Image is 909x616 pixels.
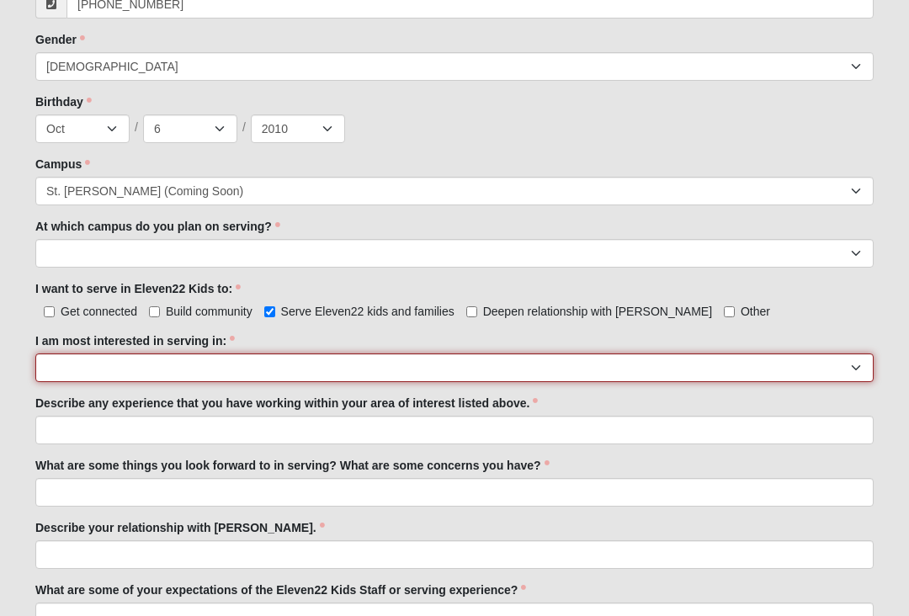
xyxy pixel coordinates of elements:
[149,307,160,318] input: Build community
[44,307,55,318] input: Get connected
[281,305,454,319] span: Serve Eleven22 kids and families
[166,305,252,319] span: Build community
[35,157,90,173] label: Campus
[35,333,235,350] label: I am most interested in serving in:
[466,307,477,318] input: Deepen relationship with [PERSON_NAME]
[483,305,712,319] span: Deepen relationship with [PERSON_NAME]
[35,582,526,599] label: What are some of your expectations of the Eleven22 Kids Staff or serving experience?
[242,119,246,138] span: /
[35,281,241,298] label: I want to serve in Eleven22 Kids to:
[35,396,538,412] label: Describe any experience that you have working within your area of interest listed above.
[61,305,137,319] span: Get connected
[35,458,550,475] label: What are some things you look forward to in serving? What are some concerns you have?
[741,305,770,319] span: Other
[35,94,92,111] label: Birthday
[135,119,138,138] span: /
[264,307,275,318] input: Serve Eleven22 kids and families
[35,219,280,236] label: At which campus do you plan on serving?
[724,307,735,318] input: Other
[35,32,85,49] label: Gender
[35,520,325,537] label: Describe your relationship with [PERSON_NAME].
